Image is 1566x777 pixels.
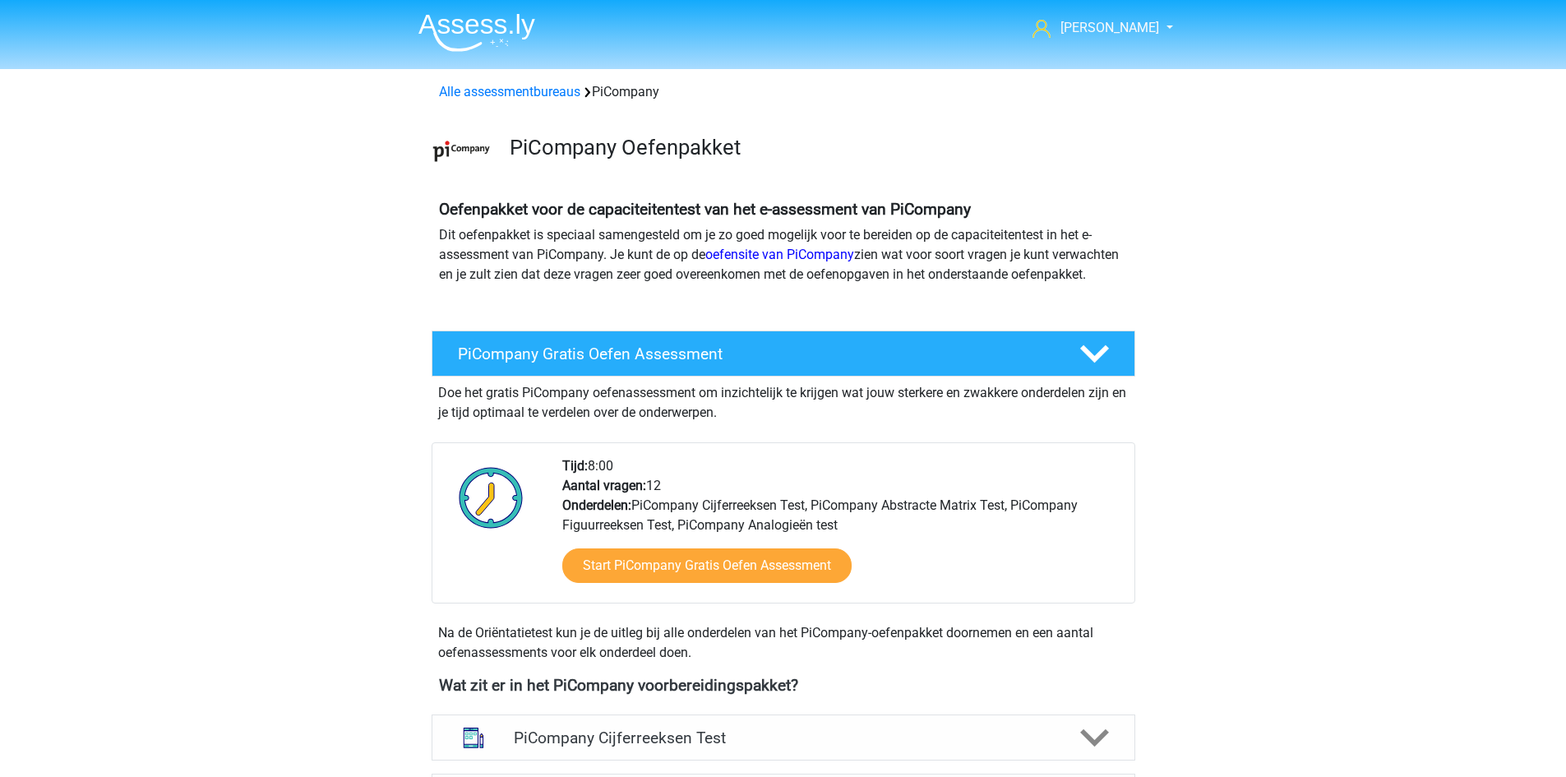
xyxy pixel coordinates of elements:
[439,225,1128,284] p: Dit oefenpakket is speciaal samengesteld om je zo goed mogelijk voor te bereiden op de capaciteit...
[425,715,1142,761] a: cijferreeksen PiCompany Cijferreeksen Test
[439,84,580,99] a: Alle assessmentbureaus
[705,247,854,262] a: oefensite van PiCompany
[562,548,852,583] a: Start PiCompany Gratis Oefen Assessment
[550,456,1134,603] div: 8:00 12 PiCompany Cijferreeksen Test, PiCompany Abstracte Matrix Test, PiCompany Figuurreeksen Te...
[439,676,1128,695] h4: Wat zit er in het PiCompany voorbereidingspakket?
[432,82,1134,102] div: PiCompany
[514,728,1052,747] h4: PiCompany Cijferreeksen Test
[1060,20,1159,35] span: [PERSON_NAME]
[450,456,533,539] img: Klok
[432,122,491,180] img: picompany.png
[510,135,1122,160] h3: PiCompany Oefenpakket
[418,13,535,52] img: Assessly
[458,345,1053,363] h4: PiCompany Gratis Oefen Assessment
[425,331,1142,377] a: PiCompany Gratis Oefen Assessment
[562,497,631,513] b: Onderdelen:
[432,623,1135,663] div: Na de Oriëntatietest kun je de uitleg bij alle onderdelen van het PiCompany-oefenpakket doornemen...
[562,458,588,474] b: Tijd:
[1026,18,1161,38] a: [PERSON_NAME]
[439,200,971,219] b: Oefenpakket voor de capaciteitentest van het e-assessment van PiCompany
[562,478,646,493] b: Aantal vragen:
[452,716,495,759] img: cijferreeksen
[432,377,1135,423] div: Doe het gratis PiCompany oefenassessment om inzichtelijk te krijgen wat jouw sterkere en zwakkere...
